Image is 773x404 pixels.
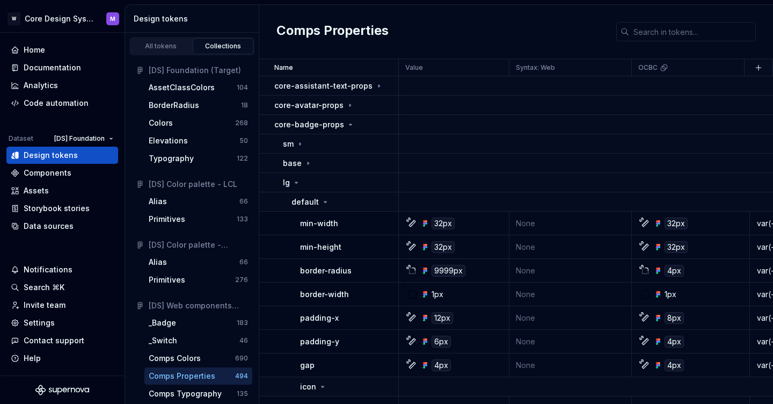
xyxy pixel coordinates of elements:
button: Comps Colors690 [144,350,252,367]
div: 183 [237,319,248,327]
button: Primitives276 [144,271,252,288]
div: 1px [432,289,443,300]
p: Value [405,63,423,72]
div: 50 [239,136,248,145]
td: None [509,330,632,353]
button: Colors268 [144,114,252,132]
div: Home [24,45,45,55]
div: 46 [239,336,248,345]
td: None [509,212,632,235]
div: Contact support [24,335,84,346]
div: 66 [239,258,248,266]
div: Collections [196,42,250,50]
button: Comps Typography135 [144,385,252,402]
p: border-width [300,289,349,300]
div: 494 [235,372,248,380]
div: Dataset [9,134,33,143]
td: None [509,353,632,377]
button: Elevations50 [144,132,252,149]
a: AssetClassColors104 [144,79,252,96]
span: [DS] Foundation [54,134,105,143]
div: 32px [665,241,688,253]
button: _Switch46 [144,332,252,349]
a: Documentation [6,59,118,76]
div: 9999px [432,265,465,277]
p: min-width [300,218,338,229]
p: OCBC [638,63,658,72]
div: [DS] Web components (Target) [149,300,248,311]
div: Assets [24,185,49,196]
div: 122 [237,154,248,163]
a: Data sources [6,218,118,235]
div: 32px [432,218,455,229]
p: core-avatar-props [274,100,344,111]
p: padding-x [300,313,339,323]
div: 133 [237,215,248,223]
a: Code automation [6,95,118,112]
div: All tokens [134,42,188,50]
div: [DS] Color palette - LCL [149,179,248,190]
div: 690 [235,354,248,363]
a: Design tokens [6,147,118,164]
div: Data sources [24,221,74,232]
div: Typography [149,153,194,164]
td: None [509,235,632,259]
div: 18 [241,101,248,110]
p: icon [300,381,316,392]
div: 135 [237,389,248,398]
div: Code automation [24,98,89,109]
div: 32px [432,241,455,253]
div: Design tokens [134,13,254,24]
p: base [283,158,302,169]
div: W [8,12,20,25]
a: Settings [6,314,118,331]
div: AssetClassColors [149,82,215,93]
p: gap [300,360,315,371]
div: [DS] Color palette - WeSave [149,240,248,250]
div: 4px [665,265,684,277]
div: 4px [665,336,684,348]
button: Primitives133 [144,211,252,228]
button: Alias66 [144,193,252,210]
a: Components [6,164,118,182]
td: None [509,306,632,330]
div: 268 [235,119,248,127]
button: BorderRadius18 [144,97,252,114]
button: Typography122 [144,150,252,167]
div: 6px [432,336,451,348]
div: Design tokens [24,150,78,161]
div: _Switch [149,335,177,346]
div: Analytics [24,80,58,91]
p: core-assistant-text-props [274,81,373,91]
button: Alias66 [144,254,252,271]
a: Home [6,41,118,59]
div: Alias [149,196,167,207]
div: Elevations [149,135,188,146]
a: Analytics [6,77,118,94]
a: Storybook stories [6,200,118,217]
div: Notifications [24,264,72,275]
p: core-badge-props [274,119,344,130]
svg: Supernova Logo [35,385,89,395]
div: Comps Typography [149,388,222,399]
div: 276 [235,276,248,284]
div: M [110,15,115,23]
p: lg [283,177,290,188]
div: Comps Colors [149,353,201,364]
button: Comps Properties494 [144,367,252,385]
td: None [509,259,632,283]
div: Help [24,353,41,364]
div: 1px [665,289,676,300]
div: Colors [149,118,173,128]
div: [DS] Foundation (Target) [149,65,248,76]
